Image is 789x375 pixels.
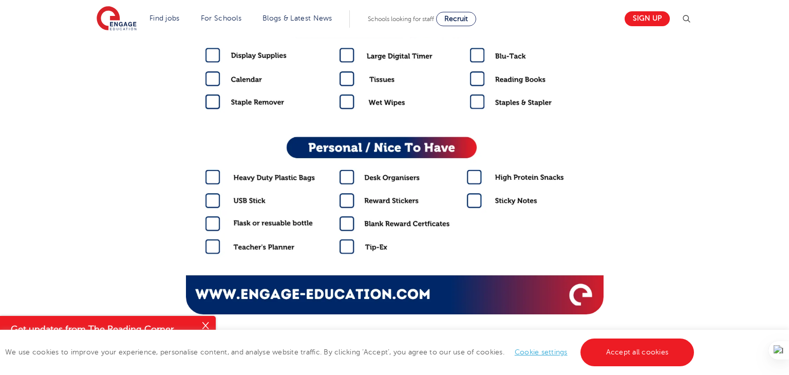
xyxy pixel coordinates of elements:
img: Engage Education [97,6,137,32]
span: Schools looking for staff [368,15,434,23]
a: Find jobs [149,14,180,22]
a: Accept all cookies [580,339,694,366]
a: For Schools [201,14,241,22]
span: We use cookies to improve your experience, personalise content, and analyse website traffic. By c... [5,348,697,356]
h4: Get updates from The Reading Corner [11,323,194,336]
a: Blogs & Latest News [262,14,332,22]
a: Cookie settings [515,348,568,356]
button: Close [195,316,216,336]
a: Sign up [625,11,670,26]
span: Recruit [444,15,468,23]
a: Recruit [436,12,476,26]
